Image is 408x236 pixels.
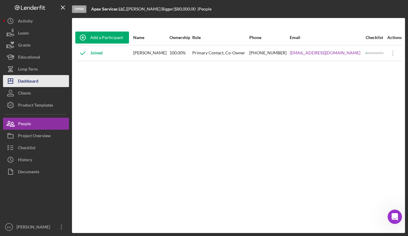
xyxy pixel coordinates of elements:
[18,166,39,179] div: Documents
[133,46,169,61] div: [PERSON_NAME]
[3,75,69,87] button: Dashboard
[169,46,192,61] div: 100.00%
[18,142,35,155] div: Checklist
[133,35,169,40] div: Name
[75,32,129,44] button: Add a Participant
[18,87,31,101] div: Clients
[3,99,69,111] button: Product Templates
[3,39,69,51] button: Grants
[3,51,69,63] button: Educational
[18,39,31,53] div: Grants
[192,35,249,40] div: Role
[15,221,54,234] div: [PERSON_NAME]
[3,118,69,130] button: People
[388,210,402,224] iframe: Intercom live chat
[3,63,69,75] button: Long-Term
[3,27,69,39] button: Loans
[169,35,192,40] div: Ownership
[290,35,365,40] div: Email
[366,35,385,40] div: Checklist
[72,5,86,13] div: Open
[385,35,402,40] div: Actions
[91,7,127,11] div: |
[192,46,249,61] div: Primary Contact, Co-Owner
[127,7,175,11] div: [PERSON_NAME] Bigger |
[175,7,197,11] div: $80,000.00
[90,32,123,44] div: Add a Participant
[290,50,360,55] a: [EMAIL_ADDRESS][DOMAIN_NAME]
[249,35,289,40] div: Phone
[3,87,69,99] button: Clients
[3,221,69,233] button: EN[PERSON_NAME]
[249,46,289,61] div: [PHONE_NUMBER]
[18,99,53,113] div: Product Templates
[75,46,103,61] div: Joined
[91,6,126,11] b: Apex Services LLC.
[7,225,11,229] text: EN
[3,142,69,154] button: Checklist
[18,75,38,89] div: Dashboard
[18,51,40,65] div: Educational
[3,15,69,27] button: Activity
[18,154,32,167] div: History
[18,118,31,131] div: People
[18,15,33,29] div: Activity
[3,130,69,142] button: Project Overview
[18,63,38,77] div: Long-Term
[3,154,69,166] button: History
[18,27,29,41] div: Loans
[3,166,69,178] button: Documents
[18,130,51,143] div: Project Overview
[197,7,211,11] div: | People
